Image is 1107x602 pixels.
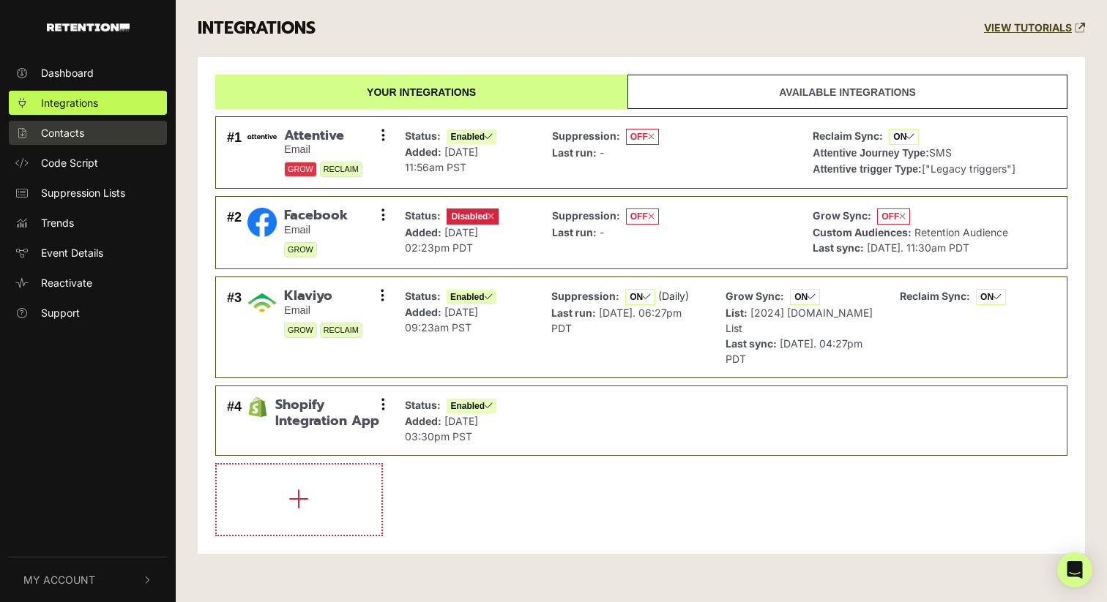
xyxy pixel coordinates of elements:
[227,397,242,444] div: #4
[284,224,348,236] small: Email
[447,399,496,413] span: Enabled
[215,75,627,109] a: Your integrations
[627,75,1067,109] a: Available integrations
[41,245,103,260] span: Event Details
[900,290,970,302] strong: Reclaim Sync:
[284,143,362,156] small: Email
[889,129,919,145] span: ON
[914,226,1008,238] span: Retention Audience
[284,208,348,224] span: Facebook
[551,306,682,334] span: [DATE]. 06:27pm PDT
[227,128,242,178] div: #1
[813,129,883,142] strong: Reclaim Sync:
[9,181,167,205] a: Suppression Lists
[247,397,268,418] img: Shopify Integration App
[813,128,1015,177] p: SMS ["Legacy triggers"]
[984,22,1085,34] a: VIEW TUTORIALS
[405,226,441,238] strong: Added:
[726,306,873,334] span: [2024] [DOMAIN_NAME] List
[9,271,167,295] a: Reactivate
[1057,552,1092,587] div: Open Intercom Messenger
[790,289,820,305] span: ON
[447,290,496,304] span: Enabled
[9,241,167,265] a: Event Details
[284,162,317,177] span: GROW
[867,241,969,254] span: [DATE]. 11:30am PDT
[405,306,478,334] span: [DATE] 09:23am PST
[284,242,317,257] span: GROW
[41,275,92,290] span: Reactivate
[247,208,277,237] img: Facebook
[41,185,125,200] span: Suppression Lists
[626,129,659,145] span: OFF
[976,289,1006,305] span: ON
[551,290,619,302] strong: Suppression:
[551,306,596,319] strong: Last run:
[726,306,748,319] strong: List:
[41,215,74,230] span: Trends
[405,146,441,158] strong: Added:
[552,146,597,159] strong: Last run:
[23,572,95,587] span: My Account
[405,399,441,411] strong: Status:
[9,151,167,175] a: Code Script
[284,323,317,338] span: GROW
[247,288,277,317] img: Klaviyo
[552,226,597,238] strong: Last run:
[877,208,910,225] span: OFF
[9,91,167,115] a: Integrations
[284,304,362,317] small: Email
[41,65,94,80] span: Dashboard
[447,208,499,225] span: Disabled
[198,18,316,39] h3: INTEGRATIONS
[9,61,167,85] a: Dashboard
[320,162,362,177] span: RECLAIM
[41,95,98,110] span: Integrations
[813,209,871,222] strong: Grow Sync:
[41,305,80,320] span: Support
[813,147,928,159] strong: Attentive Journey Type:
[625,289,655,305] span: ON
[447,129,496,144] span: Enabled
[9,211,167,235] a: Trends
[320,323,362,338] span: RECLAIM
[600,226,604,238] span: -
[227,288,242,366] div: #3
[405,290,441,302] strong: Status:
[247,134,277,139] img: Attentive
[284,288,362,304] span: Klaviyo
[405,306,441,318] strong: Added:
[41,155,98,170] span: Code Script
[9,301,167,325] a: Support
[726,337,777,350] strong: Last sync:
[726,337,862,365] span: [DATE]. 04:27pm PDT
[405,129,441,142] strong: Status:
[9,121,167,145] a: Contacts
[227,208,242,257] div: #2
[813,226,912,238] strong: Custom Audiences:
[405,209,441,222] strong: Status:
[552,209,620,222] strong: Suppression:
[552,129,620,142] strong: Suppression:
[405,146,478,173] span: [DATE] 11:56am PST
[813,241,864,254] strong: Last sync:
[41,125,84,140] span: Contacts
[600,146,604,159] span: -
[626,208,659,225] span: OFF
[9,557,167,602] button: My Account
[726,290,784,302] strong: Grow Sync:
[275,397,384,429] span: Shopify Integration App
[658,290,689,302] span: (Daily)
[405,415,478,443] span: [DATE] 03:30pm PST
[284,128,362,144] span: Attentive
[405,415,441,427] strong: Added:
[47,23,130,31] img: Retention.com
[813,163,921,175] strong: Attentive trigger Type:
